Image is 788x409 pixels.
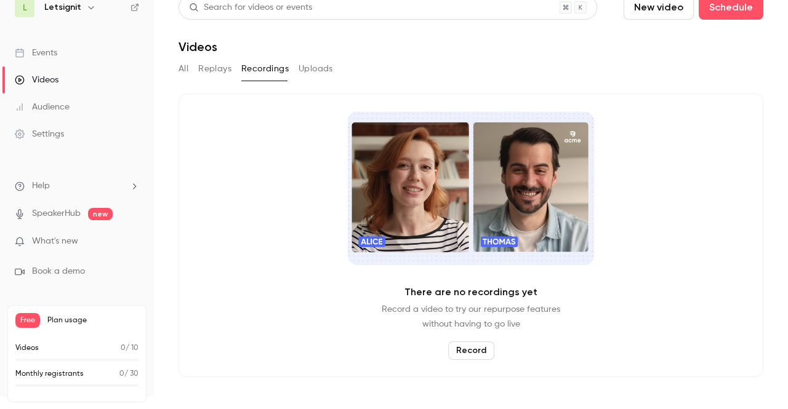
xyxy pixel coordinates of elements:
span: 0 [121,344,126,352]
button: Replays [198,59,231,79]
span: What's new [32,235,78,248]
span: Plan usage [47,316,139,325]
span: new [88,208,113,220]
h6: Letsignit [44,1,81,14]
button: Recordings [241,59,289,79]
span: L [23,1,27,14]
button: Uploads [299,59,333,79]
h1: Videos [179,39,217,54]
div: Search for videos or events [189,1,312,14]
p: Videos [15,343,39,354]
div: Audience [15,101,70,113]
div: Settings [15,128,64,140]
button: Record [448,341,494,360]
iframe: Noticeable Trigger [124,236,139,247]
div: Events [15,47,57,59]
p: / 10 [121,343,139,354]
span: 0 [119,370,124,378]
p: Monthly registrants [15,368,84,379]
span: Help [32,180,50,193]
span: Free [15,313,40,328]
a: SpeakerHub [32,207,81,220]
li: help-dropdown-opener [15,180,139,193]
span: Book a demo [32,265,85,278]
p: Record a video to try our repurpose features without having to go live [382,302,560,332]
button: All [179,59,188,79]
p: / 30 [119,368,139,379]
p: There are no recordings yet [404,285,537,300]
div: Videos [15,74,58,86]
